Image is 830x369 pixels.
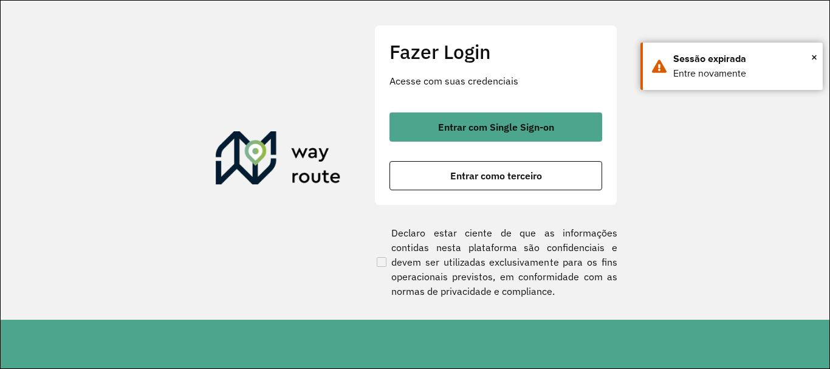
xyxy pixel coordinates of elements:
button: Close [811,48,817,66]
span: × [811,48,817,66]
div: Entre novamente [673,66,814,81]
span: Entrar com Single Sign-on [438,122,554,132]
span: Entrar como terceiro [450,171,542,181]
h2: Fazer Login [389,40,602,63]
p: Acesse com suas credenciais [389,74,602,88]
button: button [389,161,602,190]
img: Roteirizador AmbevTech [216,131,341,190]
label: Declaro estar ciente de que as informações contidas nesta plataforma são confidenciais e devem se... [374,226,617,298]
button: button [389,112,602,142]
div: Sessão expirada [673,52,814,66]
